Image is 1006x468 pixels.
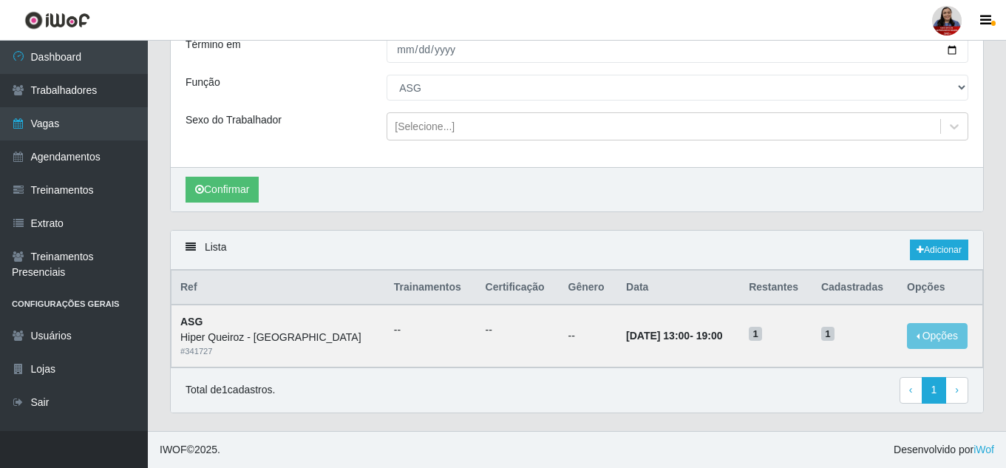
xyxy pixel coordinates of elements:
[907,323,968,349] button: Opções
[180,345,376,358] div: # 341727
[910,240,968,260] a: Adicionar
[395,119,455,135] div: [Selecione...]
[821,327,835,342] span: 1
[898,271,982,305] th: Opções
[171,231,983,270] div: Lista
[180,330,376,345] div: Hiper Queiroz - [GEOGRAPHIC_DATA]
[160,442,220,458] span: © 2025 .
[696,330,723,342] time: 19:00
[560,305,618,367] td: --
[626,330,690,342] time: [DATE] 13:00
[560,271,618,305] th: Gênero
[180,316,203,328] strong: ASG
[955,384,959,396] span: ›
[186,177,259,203] button: Confirmar
[394,322,468,338] ul: --
[900,377,968,404] nav: pagination
[812,271,898,305] th: Cadastradas
[477,271,560,305] th: Certificação
[160,444,187,455] span: IWOF
[24,11,90,30] img: CoreUI Logo
[387,37,968,63] input: 00/00/0000
[922,377,947,404] a: 1
[171,271,385,305] th: Ref
[486,322,551,338] ul: --
[894,442,994,458] span: Desenvolvido por
[186,75,220,90] label: Função
[945,377,968,404] a: Next
[626,330,722,342] strong: -
[973,444,994,455] a: iWof
[617,271,740,305] th: Data
[186,112,282,128] label: Sexo do Trabalhador
[385,271,477,305] th: Trainamentos
[749,327,762,342] span: 1
[186,382,275,398] p: Total de 1 cadastros.
[909,384,913,396] span: ‹
[186,37,241,52] label: Término em
[740,271,812,305] th: Restantes
[900,377,922,404] a: Previous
